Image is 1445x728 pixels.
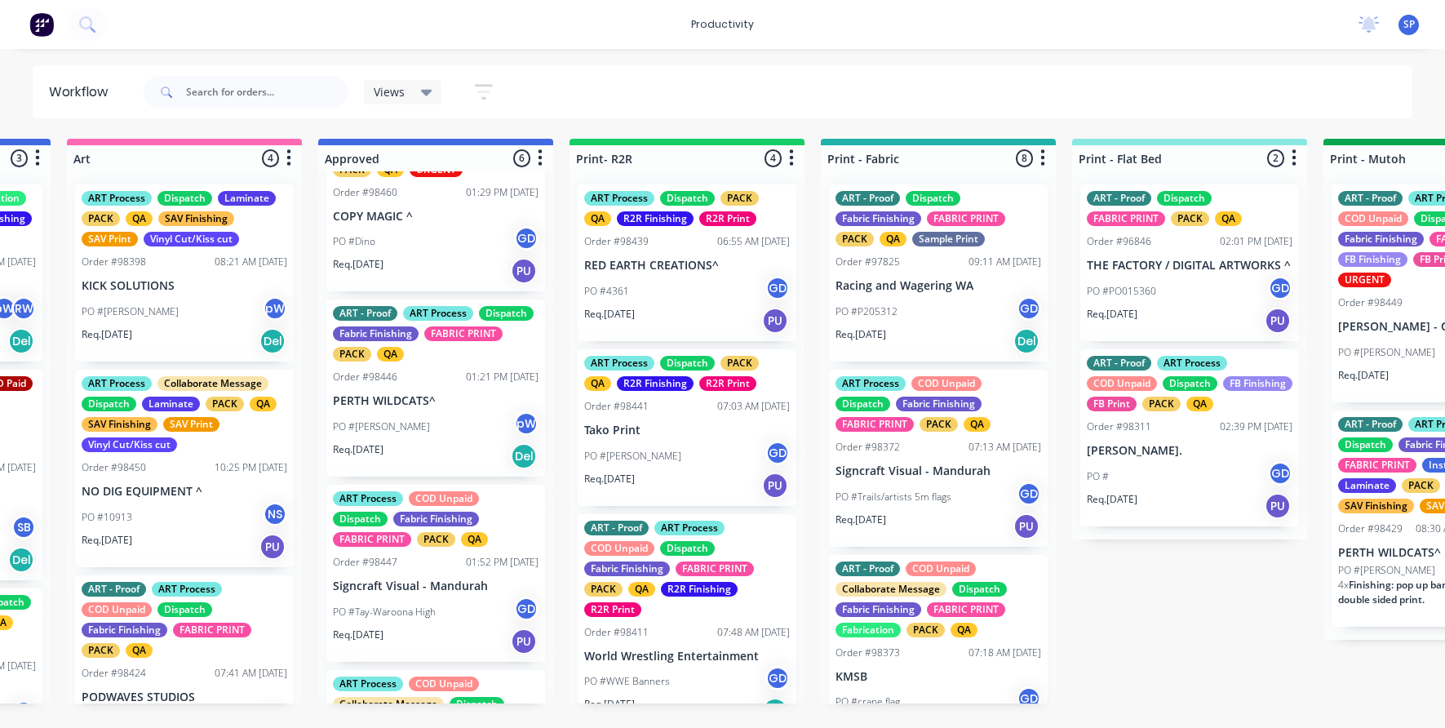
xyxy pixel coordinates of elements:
div: ART ProcessCOD UnpaidDispatchFabric FinishingFABRIC PRINTPACKQAOrder #9837207:13 AM [DATE]Signcra... [829,370,1048,547]
div: FB Print [1087,397,1137,411]
div: 09:11 AM [DATE] [969,255,1041,269]
div: Order #98429 [1338,522,1403,536]
p: Signcraft Visual - Mandurah [333,579,539,593]
p: PO #[PERSON_NAME] [1338,563,1435,578]
p: Req. [DATE] [1087,307,1137,322]
p: Req. [DATE] [584,697,635,712]
div: Laminate [1338,478,1396,493]
div: Dispatch [660,191,715,206]
div: PACK [206,397,244,411]
div: Fabric Finishing [393,512,479,526]
span: 4 x [1338,578,1349,592]
div: FABRIC PRINT [927,602,1005,617]
div: ART - Proof [1338,191,1403,206]
div: QA [584,211,611,226]
div: Order #98311 [1087,419,1151,434]
div: GD [765,666,790,690]
div: FABRIC PRINT [927,211,1005,226]
div: RW [11,700,36,725]
div: Fabric Finishing [82,623,167,637]
div: ART Process [152,582,222,597]
span: Views [374,83,405,100]
div: PU [511,628,537,655]
div: pW [514,411,539,436]
div: Collaborate Message [836,582,946,597]
div: PU [762,473,788,499]
p: Req. [DATE] [584,307,635,322]
div: ART Process [1157,356,1227,371]
div: PACK [1142,397,1181,411]
div: Dispatch [1157,191,1212,206]
div: ART - Proof [836,191,900,206]
p: PO # [1087,469,1109,484]
div: GD [1017,296,1041,321]
div: NS [263,502,287,526]
div: Dispatch [906,191,960,206]
div: PACK [417,532,455,547]
div: ART - Proof [1087,191,1151,206]
div: Sample Print [912,232,985,246]
input: Search for orders... [186,76,348,109]
p: PO #P205312 [836,304,898,319]
div: FB Finishing [1223,376,1292,391]
div: ART - ProofART ProcessDispatchFabric FinishingFABRIC PRINTPACKQAOrder #9844601:21 PM [DATE]PERTH ... [326,300,545,477]
div: FABRIC PRINT [173,623,251,637]
div: SAV Print [82,232,138,246]
div: ART - Proof [836,562,900,576]
div: ART - ProofDispatchFABRIC PRINTPACKQAOrder #9684602:01 PM [DATE]THE FACTORY / DIGITAL ARTWORKS ^P... [1080,184,1299,341]
span: SP [1403,17,1415,32]
p: PO #PO015360 [1087,284,1156,299]
div: 07:03 AM [DATE] [717,399,790,414]
div: QA [377,347,404,362]
div: Del [762,698,788,724]
div: R2R Print [699,211,756,226]
div: Order #98460 [333,185,397,200]
div: ART - ProofART ProcessCOD UnpaidDispatchFB FinishingFB PrintPACKQAOrder #9831102:39 PM [DATE][PER... [1080,349,1299,526]
div: R2R Finishing [661,582,738,597]
div: PACK [1402,478,1440,493]
div: Vinyl Cut/Kiss cut [82,437,177,452]
p: PO #[PERSON_NAME] [584,449,681,464]
p: KICK SOLUTIONS [82,279,287,293]
p: KMSB [836,670,1041,684]
div: QA [1186,397,1213,411]
div: ART Process [654,521,725,535]
div: Dispatch [660,541,715,556]
div: FABRIC PRINT [424,326,503,341]
div: 07:41 AM [DATE] [215,666,287,681]
div: ART Process [333,491,403,506]
div: RW [11,296,36,321]
div: ART ProcessDispatchLaminatePACKQASAV FinishingSAV PrintVinyl Cut/Kiss cutOrder #9839808:21 AM [DA... [75,184,294,362]
div: ART - Proof [1338,417,1403,432]
div: PACK [82,643,120,658]
p: THE FACTORY / DIGITAL ARTWORKS ^ [1087,259,1292,273]
div: Del [8,328,34,354]
div: PU [762,308,788,334]
p: COPY MAGIC ^ [333,210,539,224]
div: Laminate [142,397,200,411]
div: Dispatch [82,397,136,411]
div: ART Process [584,191,654,206]
div: Dispatch [157,602,212,617]
div: R2R Print [584,602,641,617]
div: Fabric Finishing [584,562,670,576]
p: Req. [DATE] [836,513,886,527]
p: Racing and Wagering WA [836,279,1041,293]
div: PU [259,534,286,560]
p: PO #4361 [584,284,629,299]
div: PACK [906,623,945,637]
img: Factory [29,12,54,37]
div: 01:52 PM [DATE] [466,555,539,570]
div: QA [126,643,153,658]
p: Req. [DATE] [584,472,635,486]
div: SB [11,515,36,539]
p: PO #Tay-Waroona High [333,605,436,619]
div: GD [1268,276,1292,300]
div: 02:39 PM [DATE] [1220,419,1292,434]
p: Req. [DATE] [1087,492,1137,507]
div: PACK [720,356,759,371]
div: 07:18 AM [DATE] [969,646,1041,660]
div: COD Unpaid [906,562,976,576]
div: GD [765,276,790,300]
div: QA [951,623,977,637]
